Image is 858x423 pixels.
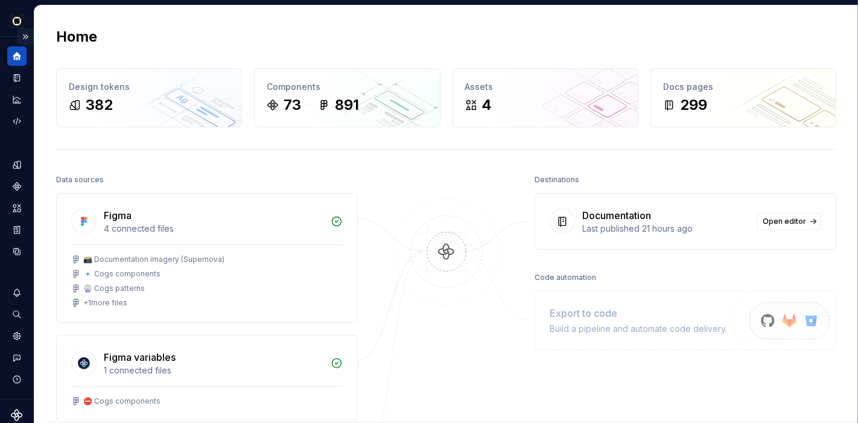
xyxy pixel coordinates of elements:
a: Design tokens [7,155,27,174]
a: Components73891 [254,68,440,127]
a: Settings [7,326,27,346]
div: Components [267,81,427,93]
a: Docs pages299 [650,68,836,127]
div: Documentation [582,208,651,223]
div: 4 [482,95,492,115]
span: Open editor [763,217,806,226]
div: Assets [465,81,626,93]
svg: Supernova Logo [11,409,23,421]
a: Open editor [757,213,821,230]
div: 73 [284,95,301,115]
div: Design tokens [69,81,229,93]
button: Expand sidebar [17,28,34,45]
button: Notifications [7,283,27,302]
img: 293001da-8814-4710-858c-a22b548e5d5c.png [10,14,24,28]
a: Assets4 [453,68,638,127]
div: 📸 Documentation imagery (Supernova) [83,255,224,264]
div: ⛔️ Cogs components [83,396,160,406]
a: Data sources [7,242,27,261]
div: Code automation [535,269,596,286]
div: 1 connected files [104,364,323,377]
div: Figma variables [104,350,176,364]
button: Search ⌘K [7,305,27,324]
a: Storybook stories [7,220,27,240]
div: Data sources [56,171,104,188]
div: 299 [680,95,707,115]
a: Figma variables1 connected files⛔️ Cogs components [56,335,358,421]
a: Analytics [7,90,27,109]
a: Code automation [7,112,27,131]
a: Documentation [7,68,27,87]
button: Contact support [7,348,27,367]
div: + 1 more files [83,298,127,308]
div: 382 [86,95,113,115]
div: 891 [335,95,359,115]
div: Build a pipeline and automate code delivery. [550,323,727,335]
a: Design tokens382 [56,68,242,127]
div: 🎡 Cogs patterns [83,284,145,293]
a: Components [7,177,27,196]
a: Home [7,46,27,66]
a: Assets [7,199,27,218]
a: Figma4 connected files📸 Documentation imagery (Supernova)🔹 Cogs components🎡 Cogs patterns+1more f... [56,193,358,323]
h2: Home [56,27,97,46]
div: Figma [104,208,132,223]
div: Destinations [535,171,579,188]
div: Docs pages [663,81,824,93]
div: Export to code [550,306,727,320]
div: Last published 21 hours ago [582,223,750,235]
div: 4 connected files [104,223,323,235]
div: 🔹 Cogs components [83,269,160,279]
